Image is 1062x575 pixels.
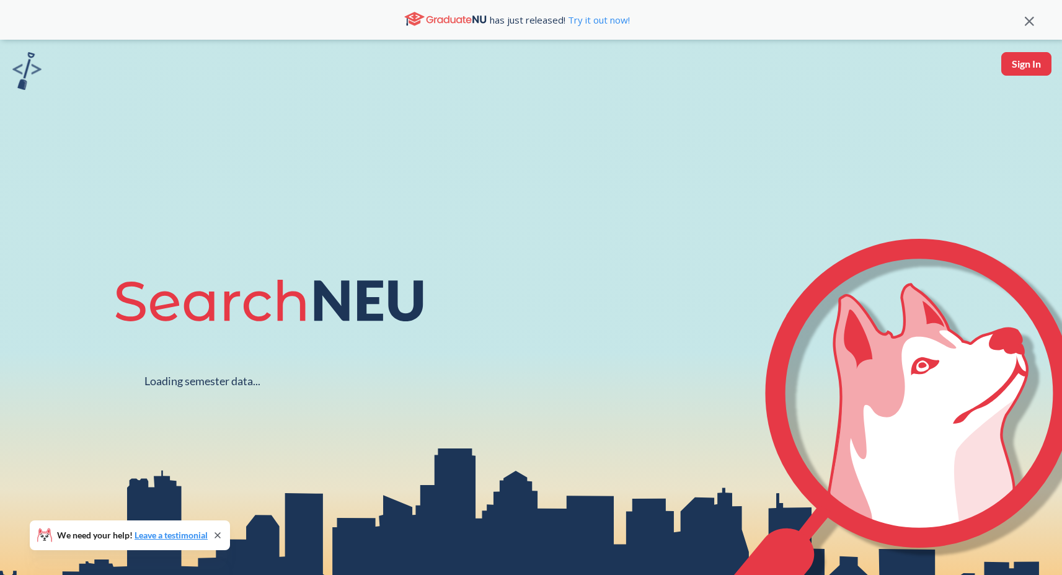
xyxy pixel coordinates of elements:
a: Leave a testimonial [135,530,208,540]
div: Loading semester data... [144,374,260,388]
span: has just released! [490,13,630,27]
span: We need your help! [57,531,208,540]
a: sandbox logo [12,52,42,94]
a: Try it out now! [565,14,630,26]
button: Sign In [1001,52,1051,76]
img: sandbox logo [12,52,42,90]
